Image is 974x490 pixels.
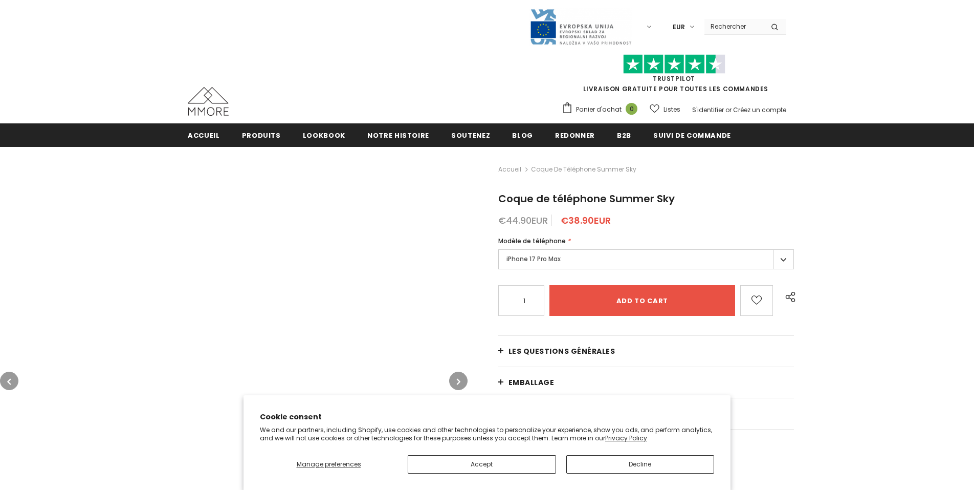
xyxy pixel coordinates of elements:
a: Redonner [555,123,595,146]
a: Privacy Policy [605,434,647,442]
a: Blog [512,123,533,146]
span: soutenez [451,131,490,140]
a: Accueil [498,163,521,176]
a: soutenez [451,123,490,146]
img: Javni Razpis [529,8,632,46]
span: or [725,105,732,114]
span: Listes [663,104,680,115]
a: Créez un compte [733,105,786,114]
span: Suivi de commande [653,131,731,140]
img: Faites confiance aux étoiles pilotes [623,54,725,74]
span: €44.90EUR [498,214,548,227]
a: EMBALLAGE [498,367,794,398]
button: Decline [566,455,715,474]
span: Panier d'achat [576,104,622,115]
span: EMBALLAGE [508,377,555,388]
a: Les questions générales [498,336,794,367]
span: 0 [626,103,637,115]
a: Listes [650,100,680,118]
span: Lookbook [303,131,345,140]
a: Javni Razpis [529,22,632,31]
span: Les questions générales [508,346,615,356]
span: EUR [673,22,685,32]
a: Notre histoire [367,123,429,146]
span: Coque de téléphone Summer Sky [498,191,675,206]
span: Coque de téléphone Summer Sky [531,163,636,176]
span: Produits [242,131,281,140]
img: Cas MMORE [188,87,229,116]
span: B2B [617,131,631,140]
a: Panier d'achat 0 [562,102,643,117]
span: Notre histoire [367,131,429,140]
a: Produits [242,123,281,146]
span: €38.90EUR [561,214,611,227]
a: TrustPilot [653,74,695,83]
a: Lookbook [303,123,345,146]
input: Add to cart [549,285,735,316]
button: Manage preferences [260,455,397,474]
button: Accept [408,455,556,474]
h2: Cookie consent [260,412,714,422]
span: Redonner [555,131,595,140]
a: S'identifier [692,105,724,114]
span: Blog [512,131,533,140]
span: LIVRAISON GRATUITE POUR TOUTES LES COMMANDES [562,59,786,93]
input: Search Site [704,19,763,34]
span: Accueil [188,131,220,140]
a: B2B [617,123,631,146]
span: Manage preferences [297,460,361,468]
span: Modèle de téléphone [498,237,566,245]
p: We and our partners, including Shopify, use cookies and other technologies to personalize your ex... [260,426,714,442]
label: iPhone 17 Pro Max [498,249,794,269]
a: Accueil [188,123,220,146]
a: Suivi de commande [653,123,731,146]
